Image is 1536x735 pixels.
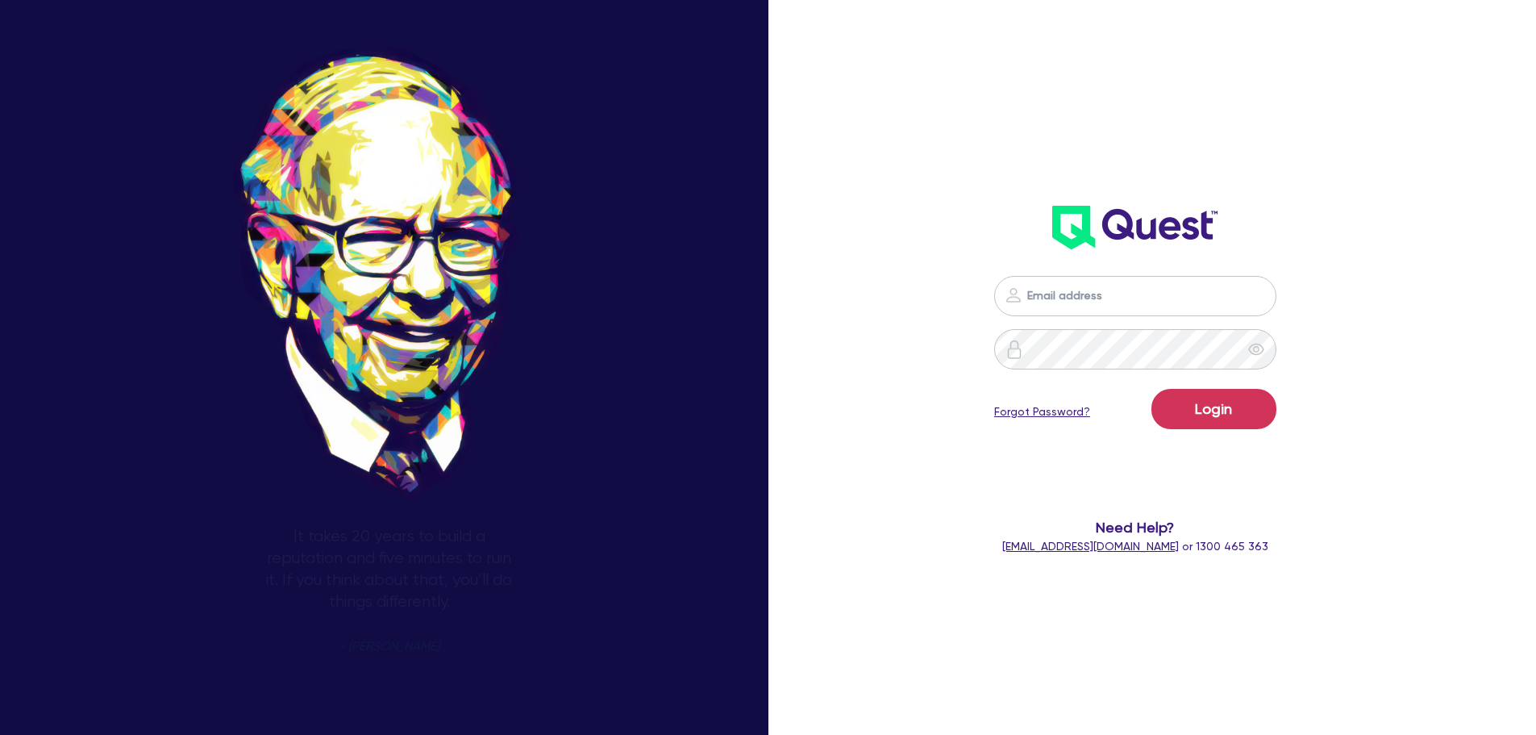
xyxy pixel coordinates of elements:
a: [EMAIL_ADDRESS][DOMAIN_NAME] [1002,540,1179,553]
span: or 1300 465 363 [1002,540,1268,553]
span: Need Help? [930,516,1342,538]
span: - [PERSON_NAME] [339,641,439,653]
span: eye [1248,341,1264,357]
a: Forgot Password? [994,403,1090,420]
img: icon-password [1004,286,1023,305]
img: icon-password [1005,340,1024,359]
button: Login [1151,389,1276,429]
input: Email address [994,276,1276,316]
img: wH2k97JdezQIQAAAABJRU5ErkJggg== [1052,206,1218,249]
